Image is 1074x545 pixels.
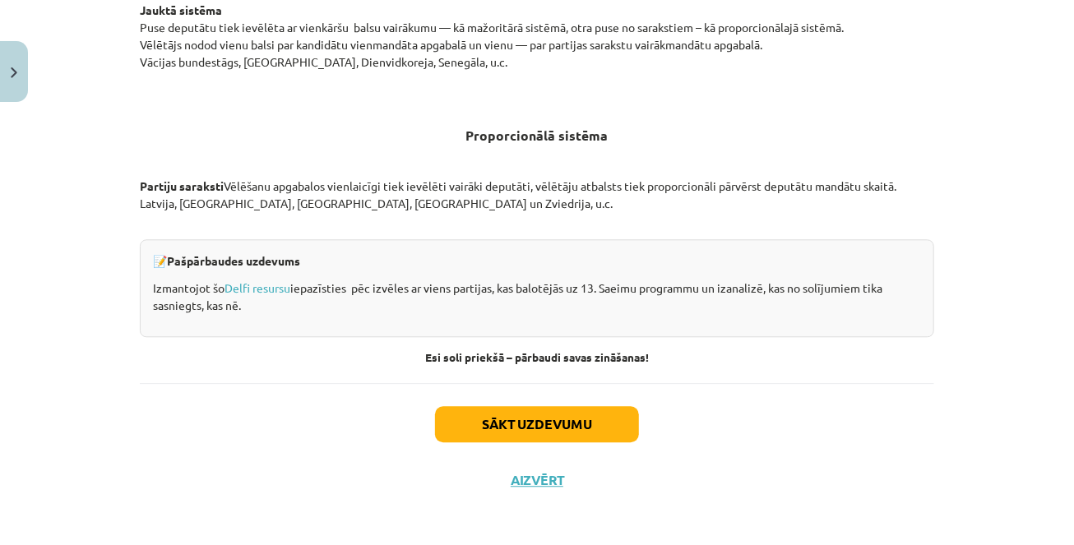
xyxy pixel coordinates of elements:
[11,67,17,78] img: icon-close-lesson-0947bae3869378f0d4975bcd49f059093ad1ed9edebbc8119c70593378902aed.svg
[225,280,290,295] a: Delfi resursu
[466,127,609,144] strong: Proporcionālā sistēma
[506,472,568,488] button: Aizvērt
[153,279,921,314] p: Izmantojot šo iepazīsties pēc izvēles ar viens partijas, kas balotējās uz 13. Saeimu programmu un...
[435,406,639,442] button: Sākt uzdevumu
[140,178,934,229] p: Vēlēšanu apgabalos vienlaicīgi tiek ievēlēti vairāki deputāti, vēlētāju atbalsts tiek proporcionā...
[153,252,921,270] p: 📝
[425,349,649,364] strong: Esi soli priekšā – pārbaudi savas zināšanas!
[140,178,224,193] strong: Partiju saraksti
[167,253,300,268] strong: Pašpārbaudes uzdevums
[140,2,222,17] strong: Jauktā sistēma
